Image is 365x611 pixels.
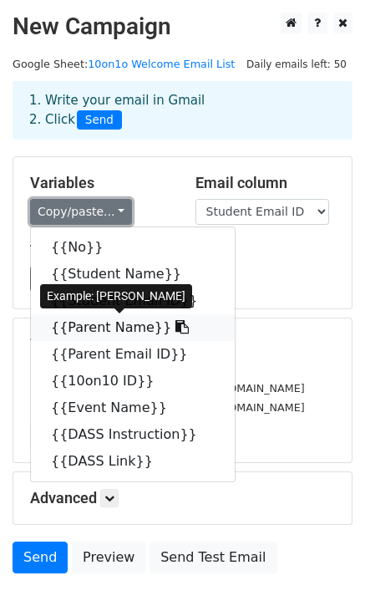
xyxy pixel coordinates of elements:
[13,58,235,70] small: Google Sheet:
[31,341,235,368] a: {{Parent Email ID}}
[31,368,235,395] a: {{10on10 ID}}
[31,314,235,341] a: {{Parent Name}}
[31,421,235,448] a: {{DASS Instruction}}
[241,55,352,74] span: Daily emails left: 50
[40,284,192,308] div: Example: [PERSON_NAME]
[13,542,68,573] a: Send
[31,395,235,421] a: {{Event Name}}
[31,261,235,288] a: {{Student Name}}
[30,489,335,507] h5: Advanced
[241,58,352,70] a: Daily emails left: 50
[281,531,365,611] iframe: Chat Widget
[13,13,352,41] h2: New Campaign
[77,110,122,130] span: Send
[88,58,235,70] a: 10on1o Welcome Email List
[17,91,348,130] div: 1. Write your email in Gmail 2. Click
[30,401,305,414] small: [PERSON_NAME][EMAIL_ADDRESS][DOMAIN_NAME]
[195,174,336,192] h5: Email column
[30,199,132,225] a: Copy/paste...
[31,448,235,475] a: {{DASS Link}}
[31,234,235,261] a: {{No}}
[150,542,276,573] a: Send Test Email
[30,382,305,395] small: [PERSON_NAME][EMAIL_ADDRESS][DOMAIN_NAME]
[30,174,170,192] h5: Variables
[31,288,235,314] a: {{Student Email ID}}
[72,542,145,573] a: Preview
